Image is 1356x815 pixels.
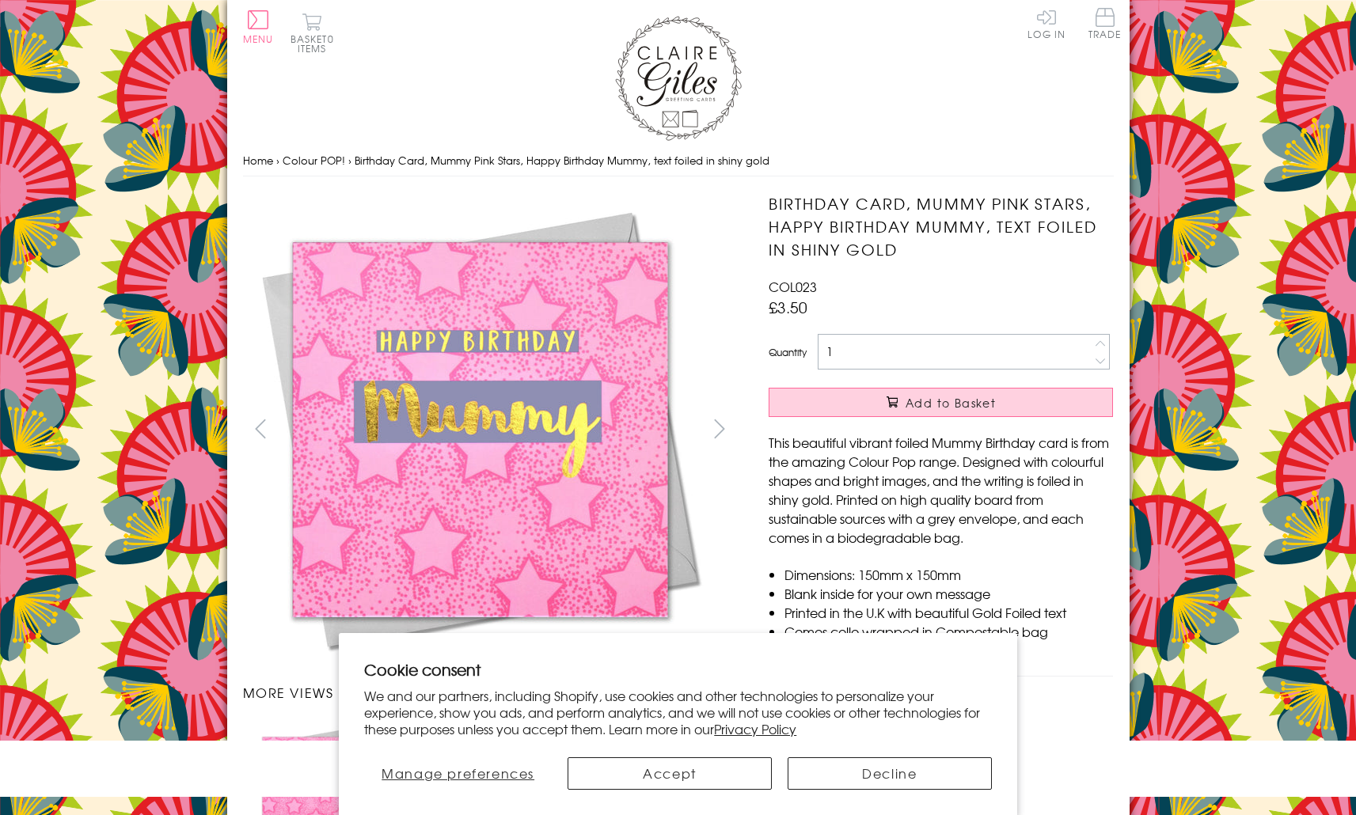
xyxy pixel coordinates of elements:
a: Trade [1088,8,1122,42]
label: Quantity [769,345,807,359]
span: › [348,153,351,168]
span: 0 items [298,32,334,55]
button: Manage preferences [364,757,552,790]
img: Birthday Card, Mummy Pink Stars, Happy Birthday Mummy, text foiled in shiny gold [737,192,1212,667]
span: Manage preferences [382,764,534,783]
button: prev [243,411,279,446]
li: Dimensions: 150mm x 150mm [784,565,1113,584]
h3: More views [243,683,738,702]
span: Trade [1088,8,1122,39]
button: Menu [243,10,274,44]
button: Accept [568,757,772,790]
p: We and our partners, including Shopify, use cookies and other technologies to personalize your ex... [364,688,992,737]
nav: breadcrumbs [243,145,1114,177]
span: Menu [243,32,274,46]
button: next [701,411,737,446]
a: Colour POP! [283,153,345,168]
li: Blank inside for your own message [784,584,1113,603]
li: Comes cello wrapped in Compostable bag [784,622,1113,641]
button: Decline [788,757,992,790]
span: Birthday Card, Mummy Pink Stars, Happy Birthday Mummy, text foiled in shiny gold [355,153,769,168]
h1: Birthday Card, Mummy Pink Stars, Happy Birthday Mummy, text foiled in shiny gold [769,192,1113,260]
span: Add to Basket [906,395,996,411]
span: COL023 [769,277,817,296]
a: Home [243,153,273,168]
li: Printed in the U.K with beautiful Gold Foiled text [784,603,1113,622]
p: This beautiful vibrant foiled Mummy Birthday card is from the amazing Colour Pop range. Designed ... [769,433,1113,547]
h2: Cookie consent [364,658,992,680]
img: Claire Giles Greetings Cards [615,16,742,141]
span: £3.50 [769,296,807,318]
button: Add to Basket [769,388,1113,417]
button: Basket0 items [291,13,334,53]
span: › [276,153,279,168]
a: Privacy Policy [714,719,796,738]
img: Birthday Card, Mummy Pink Stars, Happy Birthday Mummy, text foiled in shiny gold [242,192,717,667]
a: Log In [1027,8,1065,39]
